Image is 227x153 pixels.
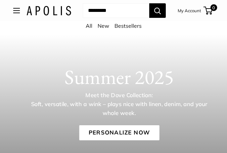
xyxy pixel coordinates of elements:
[86,22,92,29] a: All
[210,4,217,11] span: 0
[79,125,159,140] a: Personalize Now
[204,7,212,15] a: 0
[114,22,142,29] a: Bestsellers
[83,3,149,18] input: Search...
[26,6,71,16] img: Apolis
[178,7,201,15] a: My Account
[24,91,214,117] p: Meet the Dove Collection: Soft, versatile, with a wink – plays nice with linen, denim, and your w...
[24,65,214,89] h1: Summer 2025
[13,8,20,13] button: Open menu
[149,3,166,18] button: Search
[98,22,109,29] a: New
